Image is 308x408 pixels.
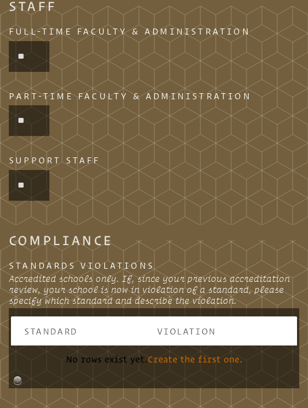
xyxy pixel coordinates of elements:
[9,154,299,168] h3: Support Staff
[9,259,299,273] h3: Standards Violations
[12,375,297,386] a: Add Row
[9,89,299,104] h3: Part-time Faculty & Administration
[152,316,298,345] th: Violation
[11,345,297,373] td: No rows exist yet.
[19,316,152,345] th: Standard
[148,354,243,364] a: Create the first one.
[9,234,113,247] legend: Compliance
[9,25,299,39] h3: Full-time Faculty & Administration
[9,273,299,306] p: Accredited schools only. If, since your previous accreditation review, your school is now in viol...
